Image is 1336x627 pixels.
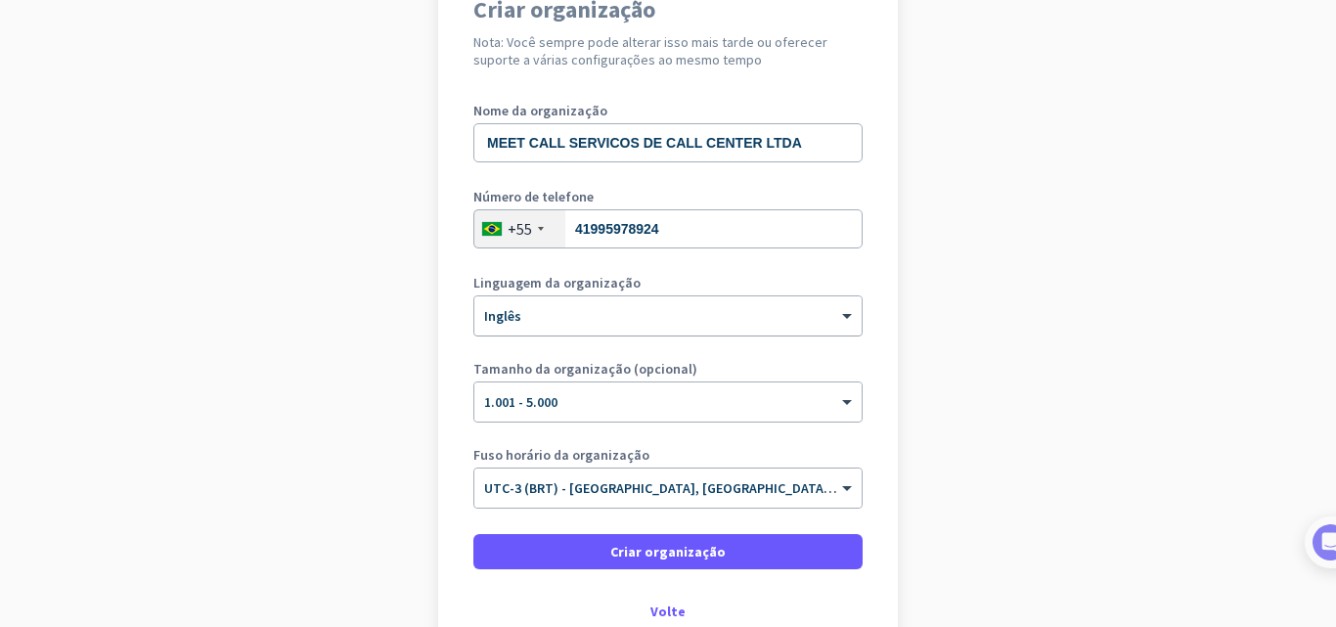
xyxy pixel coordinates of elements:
[645,276,713,290] font: ajuda
[508,219,532,239] font: +55
[473,446,649,464] font: Fuso horário da organização
[473,209,863,248] input: 11 2345-6789
[473,33,827,68] font: Nota: Você sempre pode alterar isso mais tarde ou oferecer suporte a várias configurações ao mesm...
[610,543,726,560] font: Criar organização
[473,534,863,569] button: Criar organização
[473,188,594,205] font: Número de telefone
[473,123,863,162] input: Qual é o nome da sua organização?
[473,102,607,119] font: Nome da organização
[473,360,697,378] font: Tamanho da organização (opcional)
[473,274,641,291] font: Linguagem da organização
[650,603,686,620] font: Volte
